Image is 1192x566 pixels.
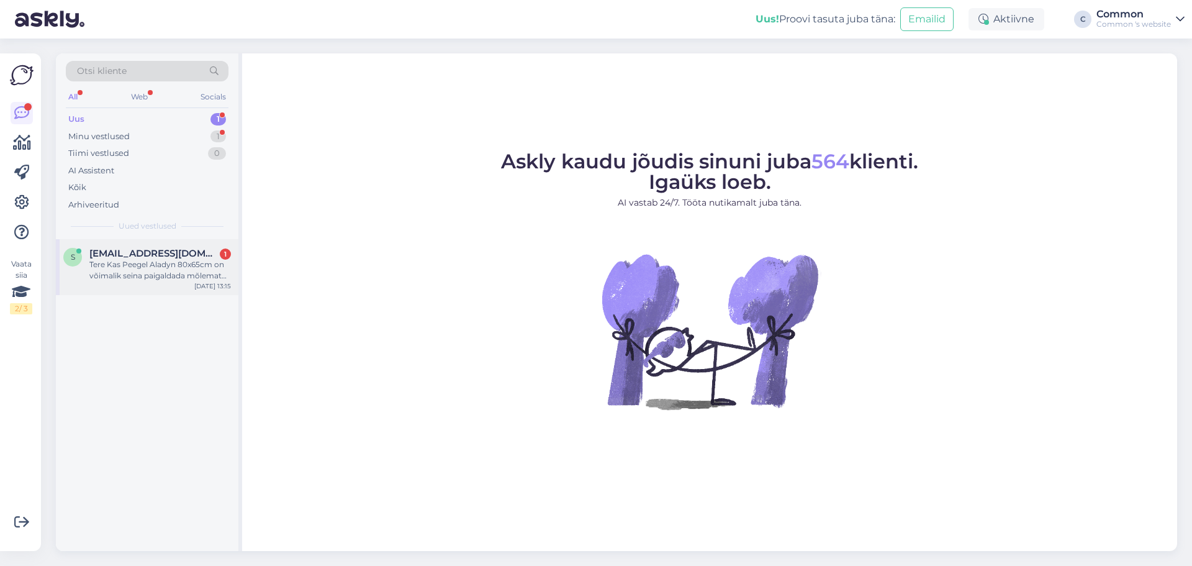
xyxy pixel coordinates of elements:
[68,113,84,126] div: Uus
[71,252,75,262] span: s
[129,89,150,105] div: Web
[68,181,86,194] div: Kõik
[66,89,80,105] div: All
[210,130,226,143] div: 1
[501,149,918,194] span: Askly kaudu jõudis sinuni juba klienti. Igaüks loeb.
[598,219,821,443] img: No Chat active
[501,196,918,209] p: AI vastab 24/7. Tööta nutikamalt juba täna.
[208,147,226,160] div: 0
[10,258,32,314] div: Vaata siia
[756,13,779,25] b: Uus!
[68,147,129,160] div: Tiimi vestlused
[1074,11,1091,28] div: C
[89,259,231,281] div: Tere Kas Peegel Aladyn 80x65cm on võimalik seina paigaldada mõlemat pidid - ehk siis mulle oleksi...
[756,12,895,27] div: Proovi tasuta juba täna:
[900,7,954,31] button: Emailid
[77,65,127,78] span: Otsi kliente
[194,281,231,291] div: [DATE] 13:15
[68,130,130,143] div: Minu vestlused
[1096,9,1185,29] a: CommonCommon 's website
[1096,19,1171,29] div: Common 's website
[10,63,34,87] img: Askly Logo
[1096,9,1171,19] div: Common
[68,199,119,211] div: Arhiveeritud
[220,249,231,260] div: 1
[68,165,114,177] div: AI Assistent
[119,221,176,232] span: Uued vestlused
[210,113,226,126] div: 1
[811,149,849,173] span: 564
[89,248,219,259] span: siim@kodu.ee
[10,303,32,314] div: 2 / 3
[198,89,228,105] div: Socials
[968,8,1044,30] div: Aktiivne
